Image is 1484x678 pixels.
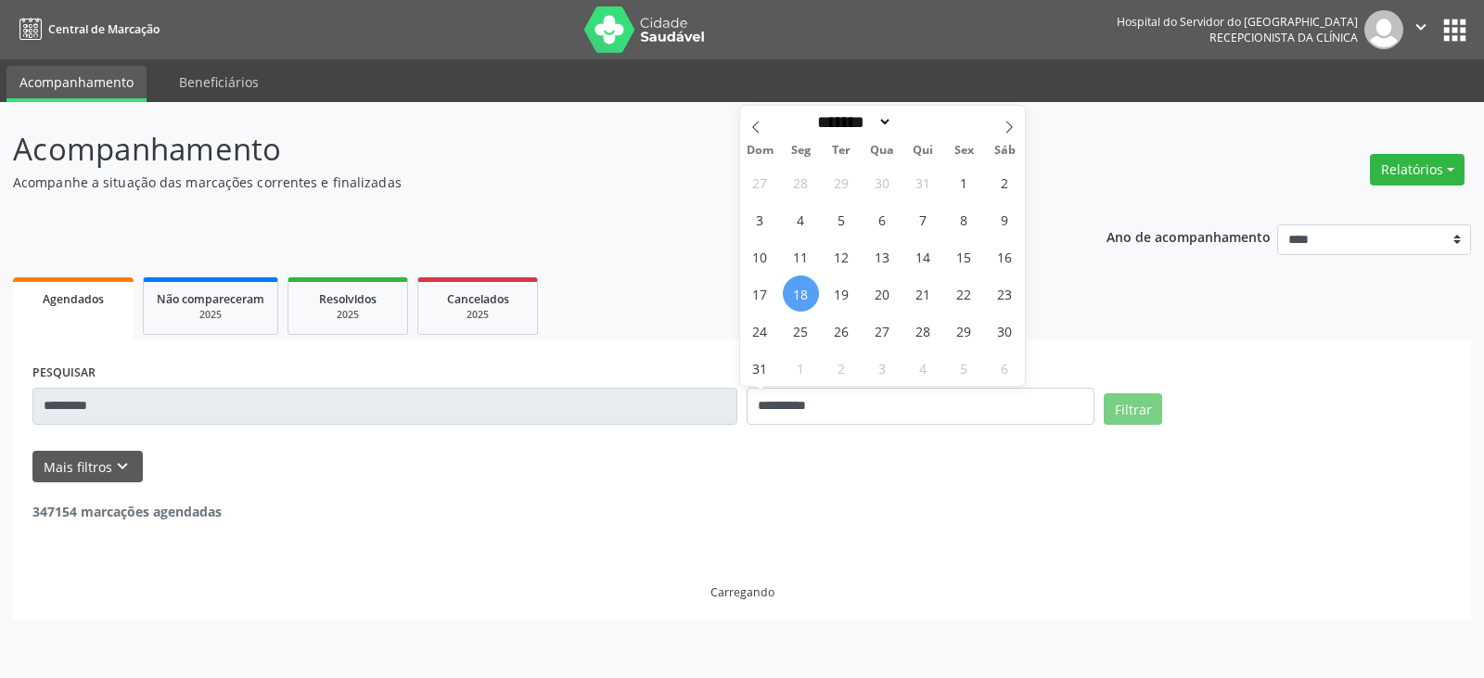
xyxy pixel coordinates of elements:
button: apps [1439,14,1471,46]
button:  [1403,10,1439,49]
span: Agosto 28, 2025 [905,313,941,349]
span: Agosto 18, 2025 [783,275,819,312]
span: Agosto 16, 2025 [987,238,1023,275]
span: Setembro 3, 2025 [864,350,901,386]
span: Agosto 31, 2025 [742,350,778,386]
label: PESQUISAR [32,359,96,388]
span: Agosto 2, 2025 [987,164,1023,200]
i:  [1411,17,1431,37]
button: Relatórios [1370,154,1465,185]
img: img [1364,10,1403,49]
span: Julho 31, 2025 [905,164,941,200]
span: Julho 28, 2025 [783,164,819,200]
span: Julho 30, 2025 [864,164,901,200]
i: keyboard_arrow_down [112,456,133,477]
span: Agosto 6, 2025 [864,201,901,237]
span: Agosto 4, 2025 [783,201,819,237]
span: Agosto 8, 2025 [946,201,982,237]
span: Agosto 24, 2025 [742,313,778,349]
span: Agendados [43,291,104,307]
span: Qui [902,145,943,157]
button: Filtrar [1104,393,1162,425]
span: Agosto 10, 2025 [742,238,778,275]
span: Setembro 4, 2025 [905,350,941,386]
span: Agosto 17, 2025 [742,275,778,312]
span: Agosto 30, 2025 [987,313,1023,349]
span: Dom [740,145,781,157]
span: Julho 27, 2025 [742,164,778,200]
span: Agosto 26, 2025 [824,313,860,349]
span: Seg [780,145,821,157]
span: Qua [862,145,902,157]
span: Setembro 6, 2025 [987,350,1023,386]
span: Agosto 12, 2025 [824,238,860,275]
span: Cancelados [447,291,509,307]
div: 2025 [431,308,524,322]
span: Julho 29, 2025 [824,164,860,200]
div: 2025 [301,308,394,322]
a: Central de Marcação [13,14,160,45]
p: Acompanhamento [13,126,1033,173]
div: Hospital do Servidor do [GEOGRAPHIC_DATA] [1117,14,1358,30]
span: Agosto 3, 2025 [742,201,778,237]
span: Agosto 13, 2025 [864,238,901,275]
p: Acompanhe a situação das marcações correntes e finalizadas [13,173,1033,192]
span: Agosto 21, 2025 [905,275,941,312]
div: Carregando [710,584,774,600]
span: Agosto 11, 2025 [783,238,819,275]
span: Setembro 2, 2025 [824,350,860,386]
span: Sex [943,145,984,157]
span: Agosto 23, 2025 [987,275,1023,312]
p: Ano de acompanhamento [1107,224,1271,248]
span: Agosto 5, 2025 [824,201,860,237]
span: Agosto 25, 2025 [783,313,819,349]
span: Agosto 9, 2025 [987,201,1023,237]
strong: 347154 marcações agendadas [32,503,222,520]
span: Agosto 29, 2025 [946,313,982,349]
span: Agosto 22, 2025 [946,275,982,312]
select: Month [812,112,893,132]
a: Beneficiários [166,66,272,98]
span: Setembro 1, 2025 [783,350,819,386]
span: Agosto 7, 2025 [905,201,941,237]
span: Setembro 5, 2025 [946,350,982,386]
div: 2025 [157,308,264,322]
span: Central de Marcação [48,21,160,37]
span: Resolvidos [319,291,377,307]
a: Acompanhamento [6,66,147,102]
span: Sáb [984,145,1025,157]
span: Agosto 27, 2025 [864,313,901,349]
span: Não compareceram [157,291,264,307]
span: Ter [821,145,862,157]
input: Year [892,112,953,132]
span: Recepcionista da clínica [1209,30,1358,45]
button: Mais filtroskeyboard_arrow_down [32,451,143,483]
span: Agosto 14, 2025 [905,238,941,275]
span: Agosto 15, 2025 [946,238,982,275]
span: Agosto 20, 2025 [864,275,901,312]
span: Agosto 1, 2025 [946,164,982,200]
span: Agosto 19, 2025 [824,275,860,312]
